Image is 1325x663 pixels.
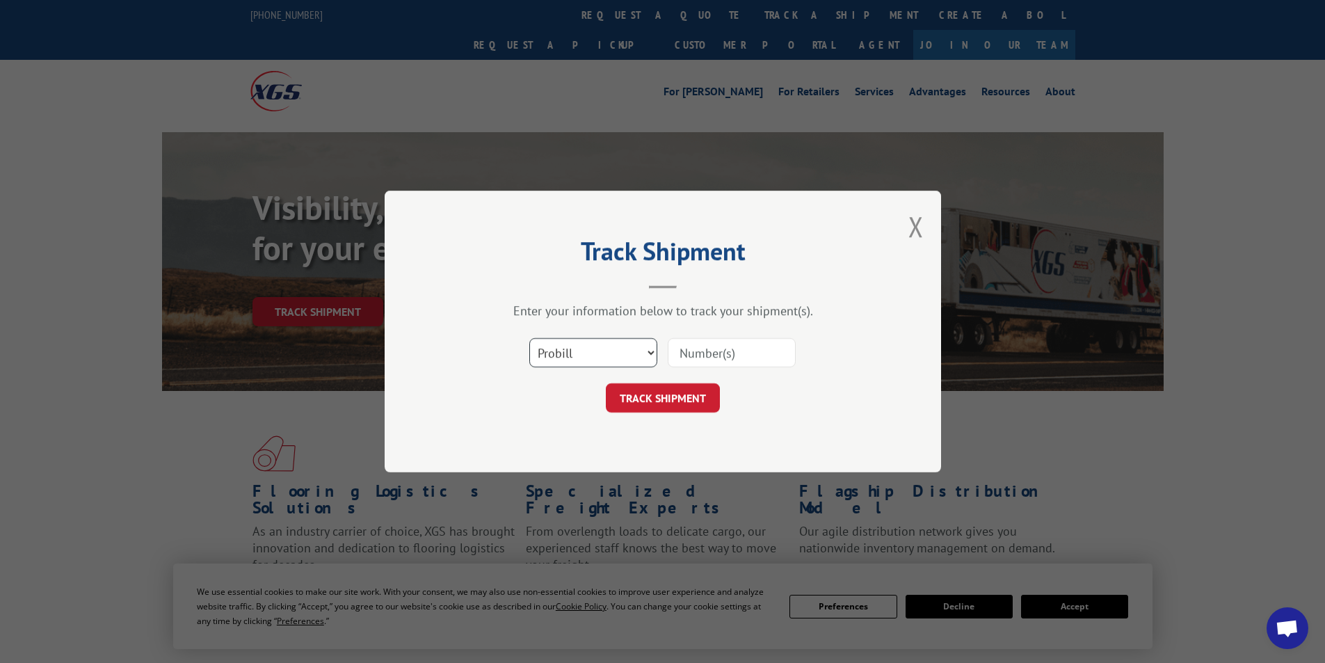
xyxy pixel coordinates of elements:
div: Open chat [1267,607,1308,649]
input: Number(s) [668,338,796,367]
button: TRACK SHIPMENT [606,383,720,413]
h2: Track Shipment [454,241,872,268]
div: Enter your information below to track your shipment(s). [454,303,872,319]
button: Close modal [908,208,924,245]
